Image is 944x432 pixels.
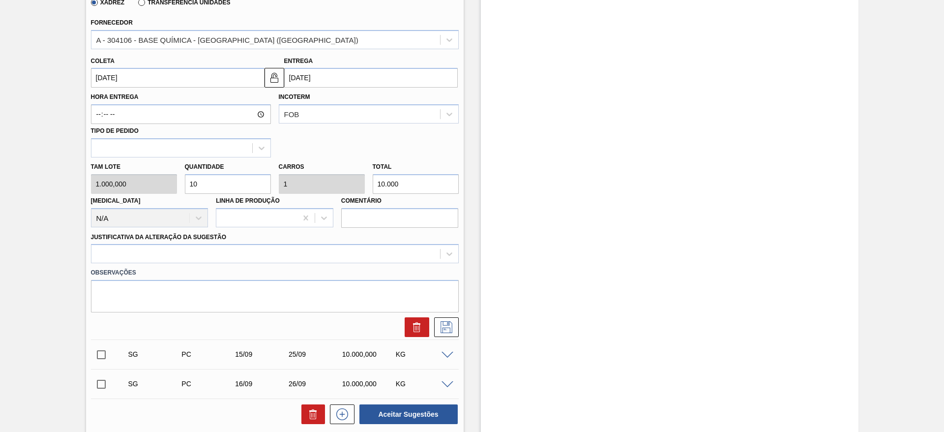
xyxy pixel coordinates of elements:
[265,68,284,88] button: unlocked
[400,317,429,337] div: Excluir Sugestão
[91,68,265,88] input: dd/mm/yyyy
[185,163,224,170] label: Quantidade
[216,197,280,204] label: Linha de Produção
[91,90,271,104] label: Hora Entrega
[393,380,453,388] div: KG
[341,194,459,208] label: Comentário
[91,19,133,26] label: Fornecedor
[286,380,346,388] div: 26/09/2025
[126,350,185,358] div: Sugestão Criada
[179,350,238,358] div: Pedido de Compra
[126,380,185,388] div: Sugestão Criada
[393,350,453,358] div: KG
[354,403,459,425] div: Aceitar Sugestões
[296,404,325,424] div: Excluir Sugestões
[286,350,346,358] div: 25/09/2025
[91,266,459,280] label: Observações
[233,380,292,388] div: 16/09/2025
[429,317,459,337] div: Salvar Sugestão
[340,380,399,388] div: 10.000,000
[268,72,280,84] img: unlocked
[91,197,141,204] label: [MEDICAL_DATA]
[233,350,292,358] div: 15/09/2025
[279,163,304,170] label: Carros
[179,380,238,388] div: Pedido de Compra
[373,163,392,170] label: Total
[91,58,115,64] label: Coleta
[284,68,458,88] input: dd/mm/yyyy
[359,404,458,424] button: Aceitar Sugestões
[91,160,177,174] label: Tam lote
[340,350,399,358] div: 10.000,000
[96,35,358,44] div: A - 304106 - BASE QUÍMICA - [GEOGRAPHIC_DATA] ([GEOGRAPHIC_DATA])
[279,93,310,100] label: Incoterm
[91,127,139,134] label: Tipo de pedido
[284,58,313,64] label: Entrega
[325,404,354,424] div: Nova sugestão
[284,110,299,119] div: FOB
[91,234,227,241] label: Justificativa da Alteração da Sugestão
